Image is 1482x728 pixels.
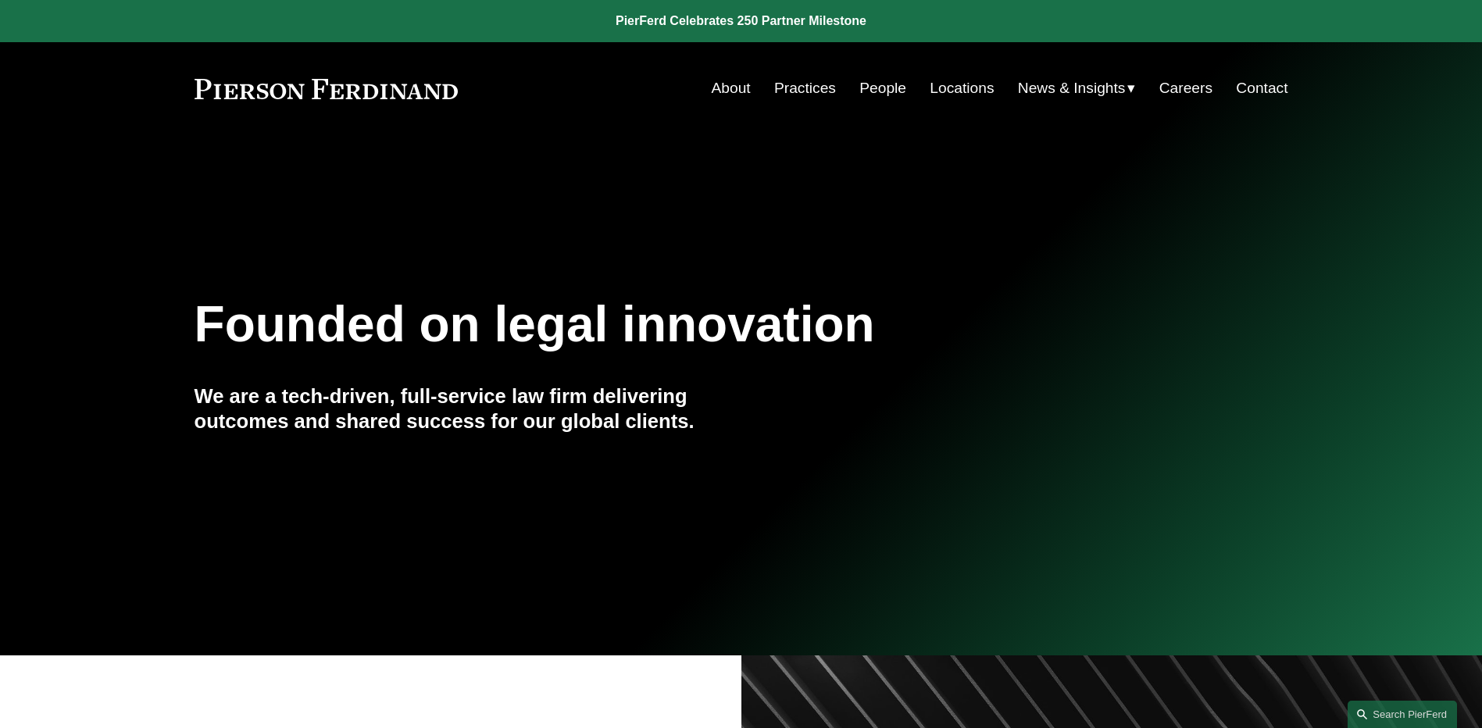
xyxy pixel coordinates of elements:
a: Contact [1236,73,1287,103]
a: People [859,73,906,103]
a: Practices [774,73,836,103]
h1: Founded on legal innovation [195,296,1106,353]
a: About [712,73,751,103]
a: Search this site [1348,701,1457,728]
a: folder dropdown [1018,73,1136,103]
a: Locations [930,73,994,103]
h4: We are a tech-driven, full-service law firm delivering outcomes and shared success for our global... [195,384,741,434]
span: News & Insights [1018,75,1126,102]
a: Careers [1159,73,1212,103]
